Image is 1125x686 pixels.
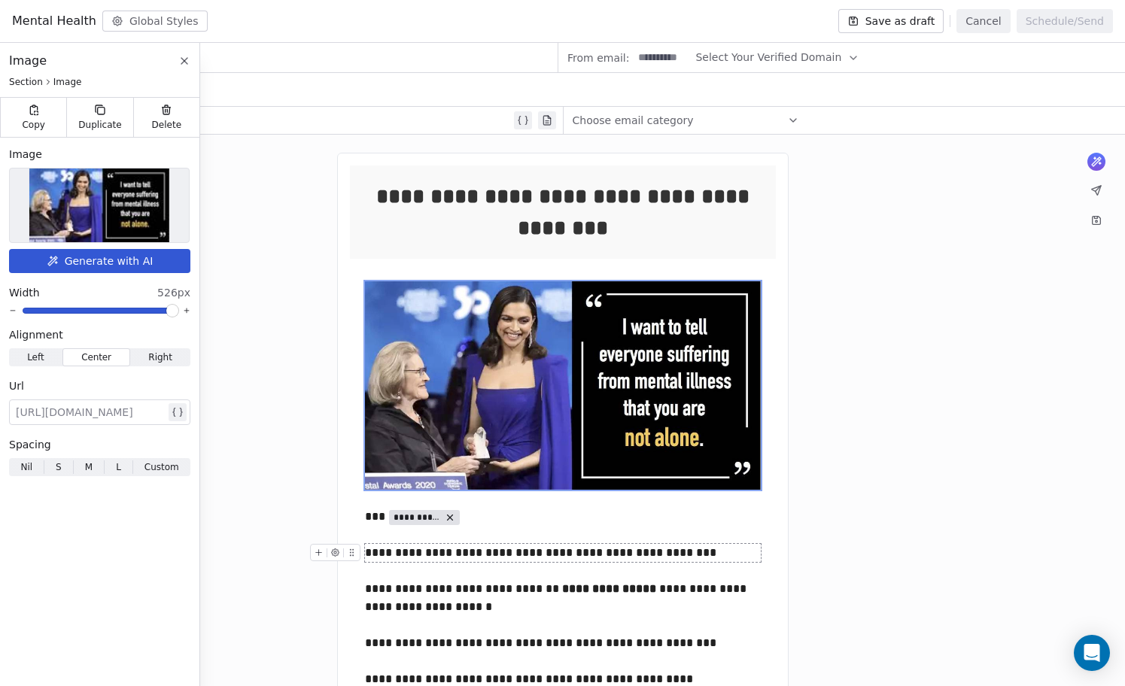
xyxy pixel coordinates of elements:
button: Cancel [956,9,1010,33]
span: Right [148,351,172,364]
span: Left [27,351,44,364]
button: Generate with AI [9,249,190,273]
span: Nil [20,460,32,474]
span: Copy [22,119,45,131]
span: Spacing [9,437,51,452]
span: 526px [157,285,190,300]
span: Mental Health [12,12,96,30]
span: Image [9,52,47,70]
span: Section [9,76,43,88]
button: Save as draft [838,9,944,33]
span: Custom [144,460,179,474]
span: Image [53,76,82,88]
span: Choose email category [573,113,694,128]
span: M [85,460,93,474]
span: Duplicate [78,119,121,131]
div: Open Intercom Messenger [1074,635,1110,671]
button: Schedule/Send [1017,9,1113,33]
span: Delete [152,119,182,131]
button: Global Styles [102,11,208,32]
img: Selected image [29,168,169,242]
span: L [116,460,121,474]
span: From email: [567,50,629,65]
span: Url [9,378,24,393]
span: Alignment [9,327,63,342]
span: Width [9,285,40,300]
span: Image [9,147,42,162]
span: Select Your Verified Domain [695,50,841,65]
span: S [56,460,62,474]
